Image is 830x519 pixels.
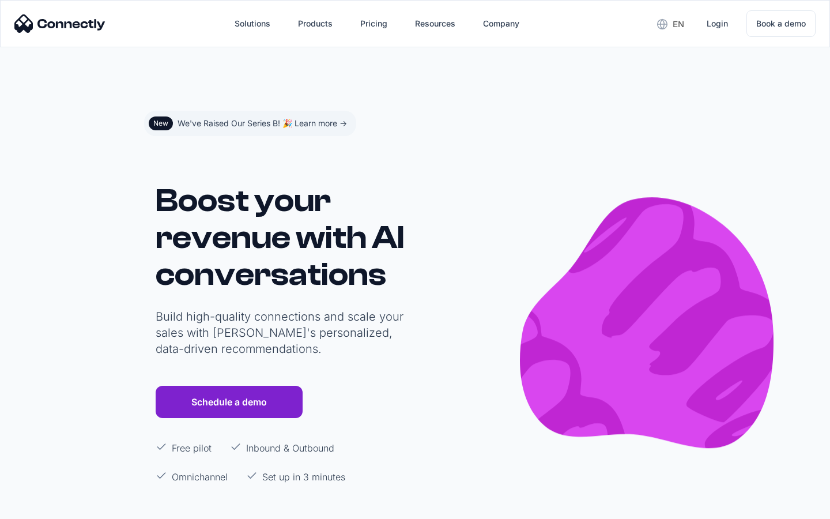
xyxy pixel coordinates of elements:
div: Resources [406,10,465,37]
div: en [648,15,693,32]
div: We've Raised Our Series B! 🎉 Learn more -> [178,115,347,131]
h1: Boost your revenue with AI conversations [156,182,409,293]
p: Set up in 3 minutes [262,470,345,484]
p: Free pilot [172,441,212,455]
div: New [153,119,168,128]
p: Inbound & Outbound [246,441,334,455]
div: Resources [415,16,455,32]
p: Omnichannel [172,470,228,484]
a: Schedule a demo [156,386,303,418]
a: Login [697,10,737,37]
div: Products [289,10,342,37]
a: NewWe've Raised Our Series B! 🎉 Learn more -> [144,111,356,136]
div: Solutions [235,16,270,32]
a: Book a demo [746,10,816,37]
img: Connectly Logo [14,14,105,33]
div: Solutions [225,10,280,37]
p: Build high-quality connections and scale your sales with [PERSON_NAME]'s personalized, data-drive... [156,309,409,357]
div: en [673,16,684,32]
div: Company [483,16,519,32]
div: Login [707,16,728,32]
div: Company [474,10,529,37]
aside: Language selected: English [12,498,69,515]
div: Pricing [360,16,387,32]
div: Products [298,16,333,32]
a: Pricing [351,10,397,37]
ul: Language list [23,499,69,515]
